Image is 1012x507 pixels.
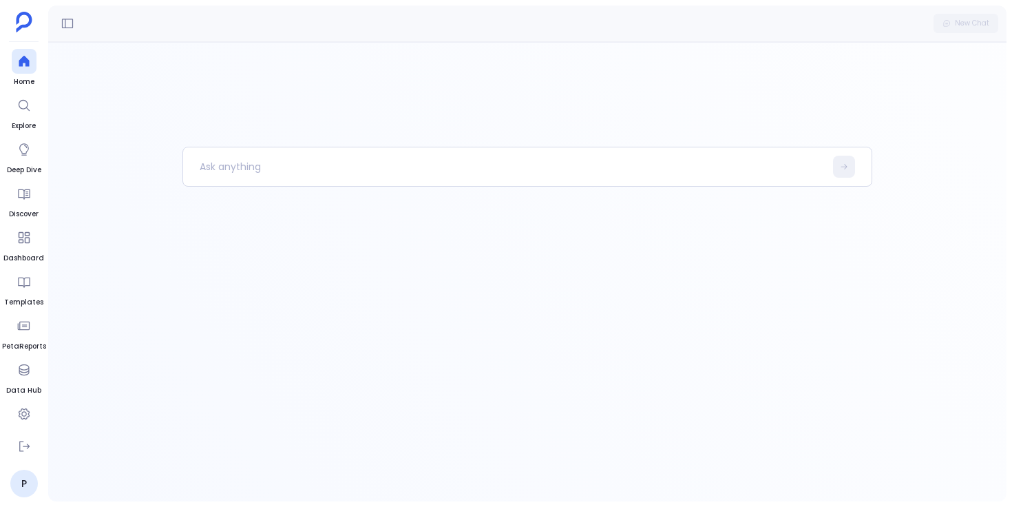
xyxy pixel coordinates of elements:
[12,93,36,132] a: Explore
[9,209,39,220] span: Discover
[12,76,36,87] span: Home
[6,385,41,396] span: Data Hub
[3,253,44,264] span: Dashboard
[6,358,41,396] a: Data Hub
[4,297,43,308] span: Templates
[4,269,43,308] a: Templates
[7,165,41,176] span: Deep Dive
[3,225,44,264] a: Dashboard
[9,181,39,220] a: Discover
[8,402,40,440] a: Settings
[2,313,46,352] a: PetaReports
[10,470,38,497] a: P
[7,137,41,176] a: Deep Dive
[16,12,32,32] img: petavue logo
[2,341,46,352] span: PetaReports
[12,121,36,132] span: Explore
[12,49,36,87] a: Home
